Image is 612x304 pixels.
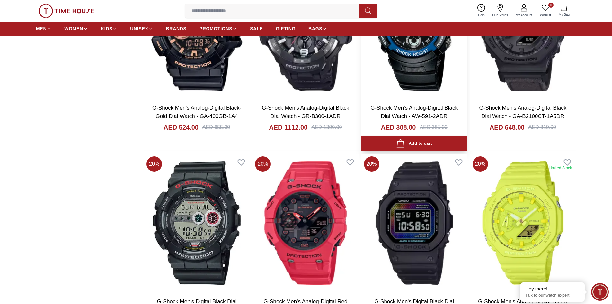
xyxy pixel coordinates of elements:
span: Wishlist [537,13,554,18]
div: AED 810.00 [528,124,556,131]
div: AED 655.00 [202,124,230,131]
h4: AED 524.00 [164,123,199,132]
span: 20 % [473,156,488,172]
a: WOMEN [64,23,88,34]
a: Help [474,3,489,19]
span: 20 % [364,156,379,172]
h4: AED 648.00 [490,123,525,132]
span: MEN [36,25,47,32]
img: ... [39,4,94,18]
a: BAGS [308,23,327,34]
img: G-Shock Men's Analog-Digital Yellow Dial Watch - GA-2100-9A9DR [470,154,576,292]
a: GIFTING [276,23,296,34]
span: 20 % [255,156,271,172]
a: PROMOTIONS [200,23,237,34]
div: Add to cart [396,139,432,148]
p: Talk to our watch expert! [525,293,580,298]
div: AED 385.00 [420,124,447,131]
a: KIDS [101,23,117,34]
h4: AED 1112.00 [269,123,307,132]
span: 20 % [146,156,162,172]
span: UNISEX [130,25,148,32]
span: Help [475,13,487,18]
span: WOMEN [64,25,83,32]
span: My Bag [556,12,572,17]
a: Our Stores [489,3,512,19]
span: Our Stores [490,13,510,18]
h4: AED 308.00 [381,123,416,132]
div: Limited Stock [549,165,572,170]
a: 0Wishlist [536,3,555,19]
div: Chat Widget [591,283,609,301]
a: UNISEX [130,23,153,34]
a: G-Shock Men's Analog-Digital Black Dial Watch - AW-591-2ADR [370,105,458,119]
a: BRANDS [166,23,187,34]
div: AED 1390.00 [311,124,342,131]
span: My Account [513,13,535,18]
button: My Bag [555,3,573,18]
img: G-Shock Men's Digital Black Dial Watch - GD-100-1ADR [144,154,250,292]
span: KIDS [101,25,112,32]
button: Add to cart [361,136,467,151]
a: G-Shock Men's Analog-Digital Black Dial Watch - GR-B300-1ADR [262,105,349,119]
a: SALE [250,23,263,34]
span: PROMOTIONS [200,25,233,32]
span: GIFTING [276,25,296,32]
img: G-Shock Men's Digital Black Dial Watch - DW-5600RW-1DR [361,154,467,292]
a: G-Shock Men's Analog-Digital Black-Gold Dial Watch - GA-400GB-1A4 [152,105,241,119]
span: BRANDS [166,25,187,32]
span: BAGS [308,25,322,32]
span: 0 [548,3,554,8]
img: G-Shock Men's Analog-Digital Red Dial Watch - GA-B001-4ADR [253,154,358,292]
a: G-Shock Men's Analog-Digital Black Dial Watch - GA-B2100CT-1A5DR [479,105,567,119]
span: SALE [250,25,263,32]
a: MEN [36,23,51,34]
div: Hey there! [525,286,580,292]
